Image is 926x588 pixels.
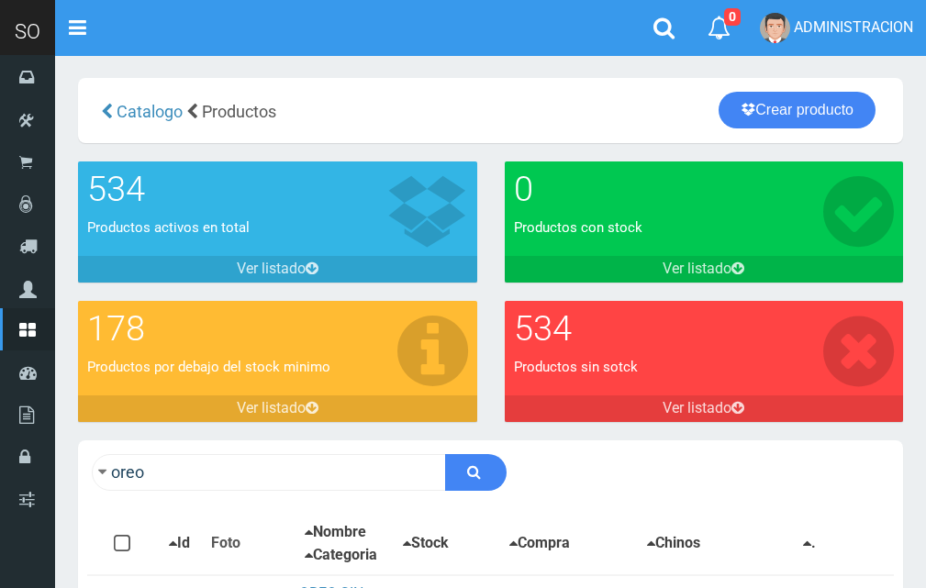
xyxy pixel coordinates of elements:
a: Crear producto [719,92,876,128]
font: Ver listado [237,260,306,277]
font: 0 [514,169,533,209]
span: Productos [202,102,276,121]
img: User Image [760,13,790,43]
button: Nombre [299,521,372,544]
a: Ver listado [505,395,904,422]
span: Catalogo [117,102,183,121]
button: Categoria [299,544,383,567]
button: Compra [504,532,575,555]
font: Productos sin sotck [514,359,638,375]
button: Chinos [642,532,706,555]
button: Stock [397,532,454,555]
button: Id [163,532,195,555]
button: . [798,532,821,555]
span: 0 [724,8,741,26]
input: Ingrese su busqueda [92,454,446,491]
font: Ver listado [237,399,306,416]
font: 534 [514,308,572,349]
font: Productos por debajo del stock minimo [87,359,330,375]
font: 534 [87,169,145,209]
th: Foto [204,514,292,575]
font: Productos activos en total [87,219,250,236]
a: Catalogo [113,102,183,121]
a: Ver listado [78,395,477,422]
span: ADMINISTRACION [794,18,913,36]
font: Productos con stock [514,219,642,236]
a: Ver listado [505,256,904,283]
font: 178 [87,308,145,349]
a: Ver listado [78,256,477,283]
font: Ver listado [663,260,731,277]
font: Ver listado [663,399,731,416]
